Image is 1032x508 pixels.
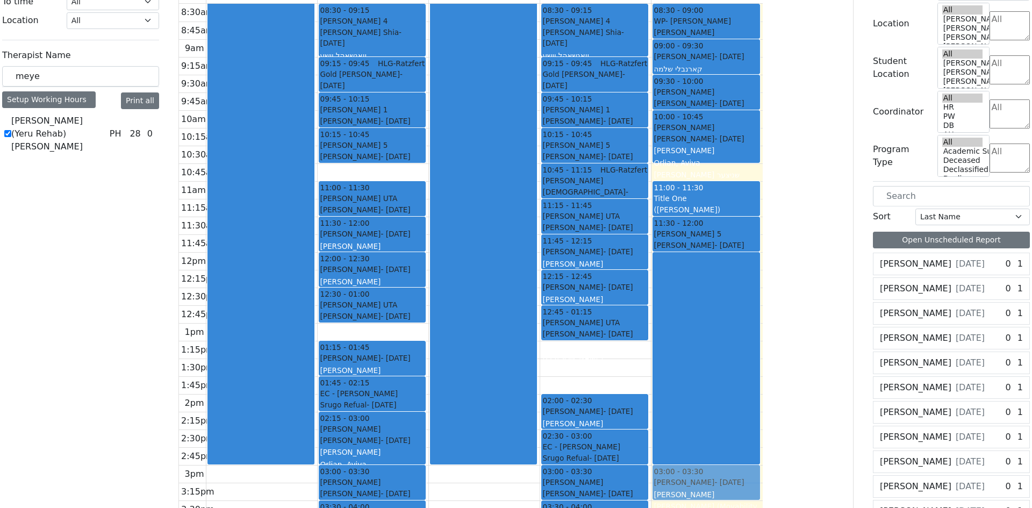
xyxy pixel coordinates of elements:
[603,283,633,291] span: - [DATE]
[654,51,758,62] div: [PERSON_NAME]
[320,140,388,151] span: [PERSON_NAME] 5
[654,5,703,16] span: 08:30 - 09:00
[654,183,703,192] span: 11:00 - 11:30
[179,166,222,179] div: 10:45am
[714,52,744,61] span: - [DATE]
[320,5,369,16] span: 08:30 - 09:15
[542,246,647,257] div: [PERSON_NAME]
[179,219,222,232] div: 11:30am
[179,290,222,303] div: 12:30pm
[320,311,425,321] div: [PERSON_NAME]
[542,16,610,26] span: [PERSON_NAME] 4
[654,228,721,239] span: [PERSON_NAME] 5
[542,235,592,246] span: 11:45 - 12:15
[320,466,369,477] span: 03:00 - 03:30
[880,257,951,270] label: [PERSON_NAME]
[320,289,369,299] span: 12:30 - 01:00
[542,50,647,61] div: וואגשאהל יושע
[542,477,603,488] span: [PERSON_NAME]
[320,27,425,49] div: [PERSON_NAME] Shia
[381,312,410,320] span: - [DATE]
[1004,455,1013,468] div: 0
[179,184,208,197] div: 11am
[542,376,647,387] div: ק"ג
[1015,480,1025,493] div: 1
[880,406,951,419] label: [PERSON_NAME]
[956,381,985,394] span: [DATE]
[956,257,985,270] span: [DATE]
[381,152,410,161] span: - [DATE]
[990,11,1030,40] textarea: Search
[542,294,647,305] div: [PERSON_NAME]
[320,435,425,446] div: [PERSON_NAME]
[179,255,208,268] div: 12pm
[654,38,758,48] div: [PERSON_NAME]
[542,431,592,441] span: 02:30 - 03:00
[381,265,410,274] span: - [DATE]
[320,151,425,162] div: [PERSON_NAME]
[179,485,217,498] div: 3:15pm
[1015,431,1025,443] div: 1
[542,466,592,477] span: 03:00 - 03:30
[1015,455,1025,468] div: 1
[942,24,983,33] option: [PERSON_NAME] 4
[542,164,592,175] span: 10:45 - 11:15
[179,6,216,19] div: 8:30am
[956,431,985,443] span: [DATE]
[179,60,216,73] div: 9:15am
[603,489,633,498] span: - [DATE]
[2,14,39,27] label: Location
[542,488,647,499] div: [PERSON_NAME]
[542,306,592,317] span: 12:45 - 01:15
[873,143,931,169] label: Program Type
[873,210,891,223] label: Sort
[320,129,369,140] span: 10:15 - 10:45
[542,200,592,211] span: 11:15 - 11:45
[320,424,381,434] span: [PERSON_NAME]
[542,453,647,463] div: Srugo Refual
[880,332,951,345] label: [PERSON_NAME]
[542,222,647,233] div: [PERSON_NAME]
[714,134,744,143] span: - [DATE]
[603,152,633,161] span: - [DATE]
[603,247,633,256] span: - [DATE]
[873,232,1030,248] button: Open Unscheduled Report
[880,356,951,369] label: [PERSON_NAME]
[942,94,983,103] option: All
[320,116,425,126] div: [PERSON_NAME]
[942,174,983,183] option: Declines
[179,379,217,392] div: 1:45pm
[320,342,369,353] span: 01:15 - 01:45
[320,323,425,333] div: [PERSON_NAME]
[654,477,758,488] div: [PERSON_NAME]
[179,77,216,90] div: 9:30am
[603,330,633,338] span: - [DATE]
[2,91,96,108] div: Setup Working Hours
[542,140,610,151] span: [PERSON_NAME] 5
[942,121,983,130] option: DB
[2,66,159,87] input: Search
[183,326,206,339] div: 1pm
[956,282,985,295] span: [DATE]
[320,175,425,186] div: [PERSON_NAME]
[179,95,216,108] div: 9:45am
[542,116,647,126] div: [PERSON_NAME]
[1004,431,1013,443] div: 0
[320,253,369,264] span: 12:00 - 12:30
[320,16,388,26] span: [PERSON_NAME] 4
[320,299,397,310] span: [PERSON_NAME] UTA
[942,49,983,59] option: All
[320,58,369,69] span: 09:15 - 09:45
[873,55,931,81] label: Student Location
[542,5,592,16] span: 08:30 - 09:15
[942,42,983,51] option: [PERSON_NAME] 2
[714,241,744,249] span: - [DATE]
[320,488,425,499] div: [PERSON_NAME]
[183,397,206,410] div: 2pm
[654,145,758,156] div: [PERSON_NAME]
[179,273,222,285] div: 12:15pm
[320,353,425,363] div: [PERSON_NAME]
[654,158,758,168] div: Orlian, Aviva
[942,147,983,156] option: Academic Support
[956,406,985,419] span: [DATE]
